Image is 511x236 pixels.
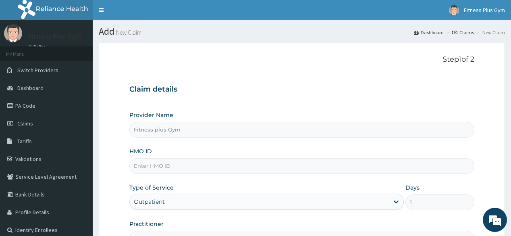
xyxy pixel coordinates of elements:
p: Step 1 of 2 [129,55,474,64]
h1: Add [99,26,505,37]
a: Dashboard [414,29,444,36]
input: Enter HMO ID [129,158,474,174]
label: Days [405,184,420,192]
img: User Image [4,24,22,42]
p: Fitness Plus Gym [28,33,81,40]
label: Type of Service [129,184,174,192]
span: Claims [17,120,33,127]
label: HMO ID [129,147,152,155]
span: Dashboard [17,84,44,92]
a: Claims [452,29,474,36]
a: Online [28,44,48,50]
span: Switch Providers [17,67,58,74]
h3: Claim details [129,85,474,94]
li: New Claim [475,29,505,36]
label: Practitioner [129,220,164,228]
span: Fitness Plus Gym [464,6,505,14]
label: Provider Name [129,111,173,119]
img: User Image [449,5,459,15]
span: Tariffs [17,138,32,145]
small: New Claim [114,29,141,36]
